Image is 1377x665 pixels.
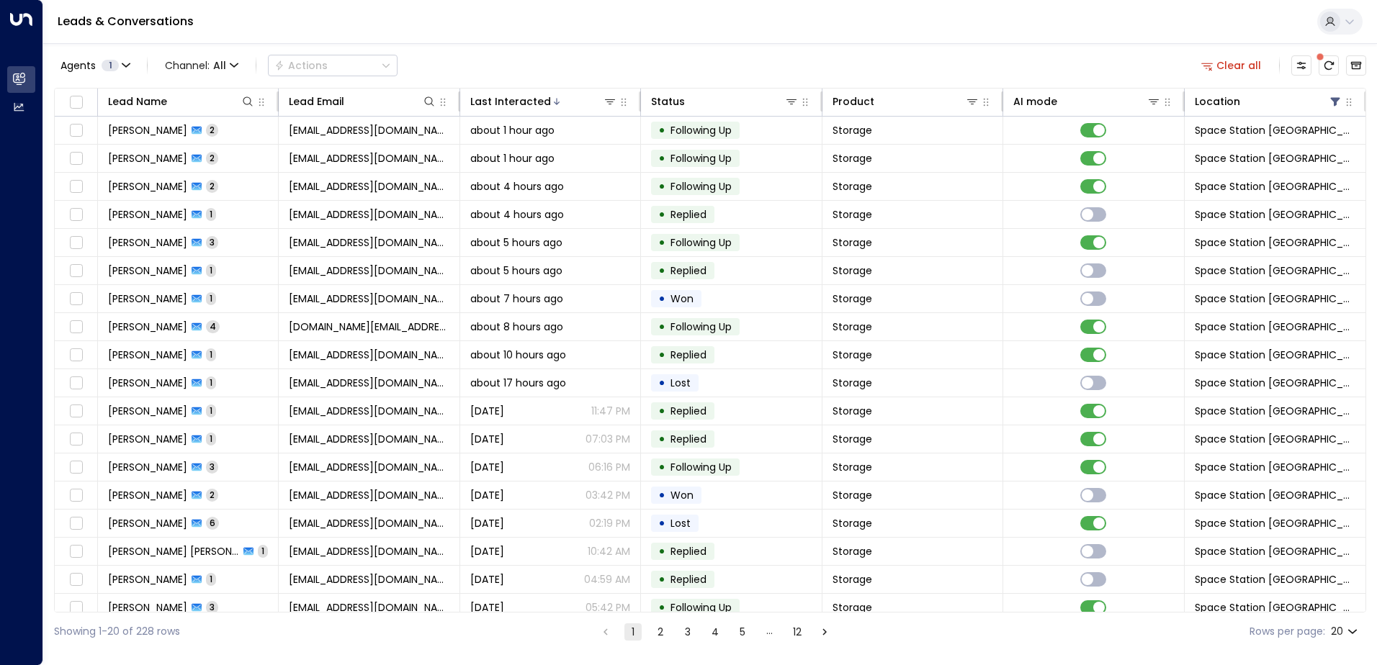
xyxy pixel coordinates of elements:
[1195,151,1355,166] span: Space Station Doncaster
[1013,93,1160,110] div: AI mode
[470,572,504,587] span: Yesterday
[833,93,874,110] div: Product
[470,291,563,306] span: about 7 hours ago
[470,516,504,530] span: Yesterday
[470,404,504,418] span: Yesterday
[206,376,216,389] span: 1
[670,348,707,362] span: Replied
[289,93,344,110] div: Lead Email
[833,488,872,502] span: Storage
[1195,93,1342,110] div: Location
[670,516,691,530] span: Lost
[1195,404,1355,418] span: Space Station Doncaster
[289,179,449,194] span: info@barbq.co.uk
[67,150,85,168] span: Toggle select row
[833,544,872,558] span: Storage
[670,600,732,615] span: Following Up
[470,207,564,222] span: about 4 hours ago
[470,432,504,446] span: Yesterday
[658,118,665,142] div: •
[67,178,85,196] span: Toggle select row
[658,427,665,451] div: •
[833,516,872,530] span: Storage
[658,483,665,507] div: •
[289,404,449,418] span: carllewis0906@gmail.com
[289,460,449,474] span: Marley8512025@outlook.com
[670,460,732,474] span: Following Up
[289,207,449,222] span: sophiespink95@hotmail.com
[289,291,449,306] span: hannah16barber@hotmail.co.uk
[658,371,665,395] div: •
[1195,291,1355,306] span: Space Station Doncaster
[108,179,187,194] span: Rik Bart
[108,93,167,110] div: Lead Name
[67,234,85,252] span: Toggle select row
[108,600,187,615] span: Aishwarya Joshi
[108,320,187,334] span: Nidhitha Prabhu
[1196,55,1268,76] button: Clear all
[470,123,555,137] span: about 1 hour ago
[833,207,872,222] span: Storage
[670,207,707,222] span: Replied
[1195,572,1355,587] span: Space Station Doncaster
[1195,516,1355,530] span: Space Station Doncaster
[289,544,449,558] span: Annabella1000@hotmail.com
[833,320,872,334] span: Storage
[1195,544,1355,558] span: Space Station Doncaster
[470,151,555,166] span: about 1 hour ago
[1319,55,1339,76] span: There are new threads available. Refresh the grid to view the latest updates.
[67,487,85,505] span: Toggle select row
[470,93,551,110] div: Last Interacted
[1195,263,1355,278] span: Space Station Doncaster
[670,235,732,250] span: Following Up
[289,151,449,166] span: perry_mcshane@hotmail.co.uk
[670,572,707,587] span: Replied
[833,263,872,278] span: Storage
[652,623,669,641] button: Go to page 2
[1195,320,1355,334] span: Space Station Doncaster
[658,258,665,283] div: •
[1346,55,1366,76] button: Archived Leads
[108,93,255,110] div: Lead Name
[67,346,85,364] span: Toggle select row
[206,433,216,445] span: 1
[108,123,187,137] span: Tia Wilkins
[670,376,691,390] span: Lost
[268,55,398,76] div: Button group with a nested menu
[658,146,665,171] div: •
[108,460,187,474] span: Rebecca Grange
[206,404,216,417] span: 1
[289,488,449,502] span: woodsforthetrees@gmail.com
[470,600,504,615] span: Aug 13, 2025
[833,600,872,615] span: Storage
[833,291,872,306] span: Storage
[67,458,85,476] span: Toggle select row
[206,292,216,304] span: 1
[658,174,665,199] div: •
[1291,55,1311,76] button: Customize
[658,399,665,423] div: •
[470,235,562,250] span: about 5 hours ago
[206,236,218,248] span: 3
[206,180,218,192] span: 2
[108,516,187,530] span: Drew Westcott
[108,263,187,278] span: Charlotte Roberts
[833,376,872,390] span: Storage
[1195,460,1355,474] span: Space Station Doncaster
[108,404,187,418] span: Carl Lewis
[658,539,665,564] div: •
[670,432,707,446] span: Replied
[206,517,219,529] span: 6
[108,376,187,390] span: Jordan Thomas
[670,320,732,334] span: Following Up
[206,264,216,276] span: 1
[816,623,833,641] button: Go to next page
[658,343,665,367] div: •
[624,623,642,641] button: page 1
[54,55,135,76] button: Agents1
[289,93,436,110] div: Lead Email
[67,290,85,308] span: Toggle select row
[67,262,85,280] span: Toggle select row
[1250,624,1325,639] label: Rows per page:
[470,320,563,334] span: about 8 hours ago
